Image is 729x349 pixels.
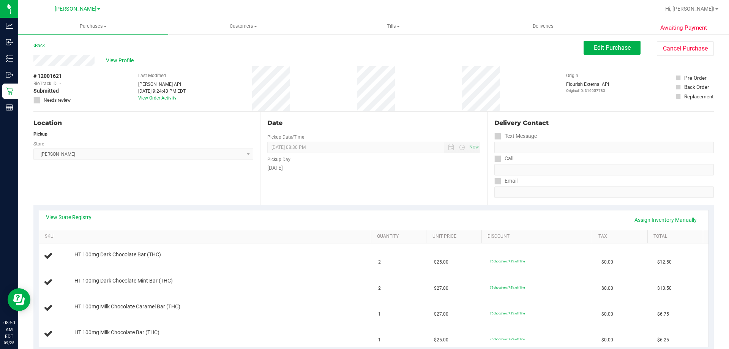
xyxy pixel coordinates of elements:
span: $12.50 [657,259,672,266]
a: Tax [598,234,645,240]
a: Assign Inventory Manually [630,213,702,226]
inline-svg: Inventory [6,55,13,62]
inline-svg: Reports [6,104,13,111]
a: Purchases [18,18,168,34]
label: Email [494,175,518,186]
button: Cancel Purchase [657,41,714,56]
span: Hi, [PERSON_NAME]! [665,6,715,12]
div: Replacement [684,93,713,100]
input: Format: (999) 999-9999 [494,164,714,175]
span: BioTrack ID: [33,80,58,87]
a: Deliveries [468,18,618,34]
span: HT 100mg Milk Chocolate Caramel Bar (THC) [74,303,180,310]
span: 75chocchew: 75% off line [490,259,525,263]
a: Discount [488,234,589,240]
span: $13.50 [657,285,672,292]
a: Unit Price [432,234,479,240]
inline-svg: Retail [6,87,13,95]
span: [PERSON_NAME] [55,6,96,12]
span: $0.00 [601,336,613,344]
span: $0.00 [601,311,613,318]
a: Customers [168,18,318,34]
div: Delivery Contact [494,118,714,128]
span: $25.00 [434,259,448,266]
div: Pre-Order [684,74,707,82]
span: $25.00 [434,336,448,344]
a: Total [653,234,700,240]
label: Call [494,153,513,164]
a: View State Registry [46,213,92,221]
div: Location [33,118,253,128]
span: 1 [378,336,381,344]
a: Quantity [377,234,423,240]
span: - [60,80,61,87]
span: Deliveries [522,23,564,30]
span: Edit Purchase [594,44,631,51]
span: Tills [319,23,468,30]
label: Text Message [494,131,537,142]
label: Pickup Day [267,156,290,163]
p: 08:50 AM EDT [3,319,15,340]
div: Back Order [684,83,709,91]
strong: Pickup [33,131,47,137]
inline-svg: Analytics [6,22,13,30]
span: HT 100mg Dark Chocolate Bar (THC) [74,251,161,258]
label: Store [33,141,44,147]
span: $0.00 [601,259,613,266]
p: Original ID: 316057783 [566,88,609,93]
label: Pickup Date/Time [267,134,304,141]
div: Date [267,118,480,128]
div: [DATE] [267,164,480,172]
inline-svg: Outbound [6,71,13,79]
span: HT 100mg Dark Chocolate Mint Bar (THC) [74,277,173,284]
iframe: Resource center [8,288,30,311]
span: Awaiting Payment [660,24,707,32]
span: 1 [378,311,381,318]
p: 09/25 [3,340,15,346]
span: Submitted [33,87,59,95]
a: Back [33,43,45,48]
span: 75chocchew: 75% off line [490,286,525,289]
span: $0.00 [601,285,613,292]
button: Edit Purchase [584,41,641,55]
a: SKU [45,234,368,240]
inline-svg: Inbound [6,38,13,46]
span: $27.00 [434,285,448,292]
span: View Profile [106,57,136,65]
span: $27.00 [434,311,448,318]
span: Needs review [44,97,71,104]
span: $6.25 [657,336,669,344]
div: [DATE] 9:24:43 PM EDT [138,88,186,95]
input: Format: (999) 999-9999 [494,142,714,153]
span: # 12001621 [33,72,62,80]
div: Flourish External API [566,81,609,93]
span: 2 [378,285,381,292]
a: View Order Activity [138,95,177,101]
div: [PERSON_NAME] API [138,81,186,88]
span: 2 [378,259,381,266]
span: 75chocchew: 75% off line [490,337,525,341]
span: Purchases [18,23,168,30]
label: Origin [566,72,578,79]
span: Customers [169,23,318,30]
label: Last Modified [138,72,166,79]
a: Tills [318,18,468,34]
span: $6.75 [657,311,669,318]
span: 75chocchew: 75% off line [490,311,525,315]
span: HT 100mg Milk Chocolate Bar (THC) [74,329,159,336]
